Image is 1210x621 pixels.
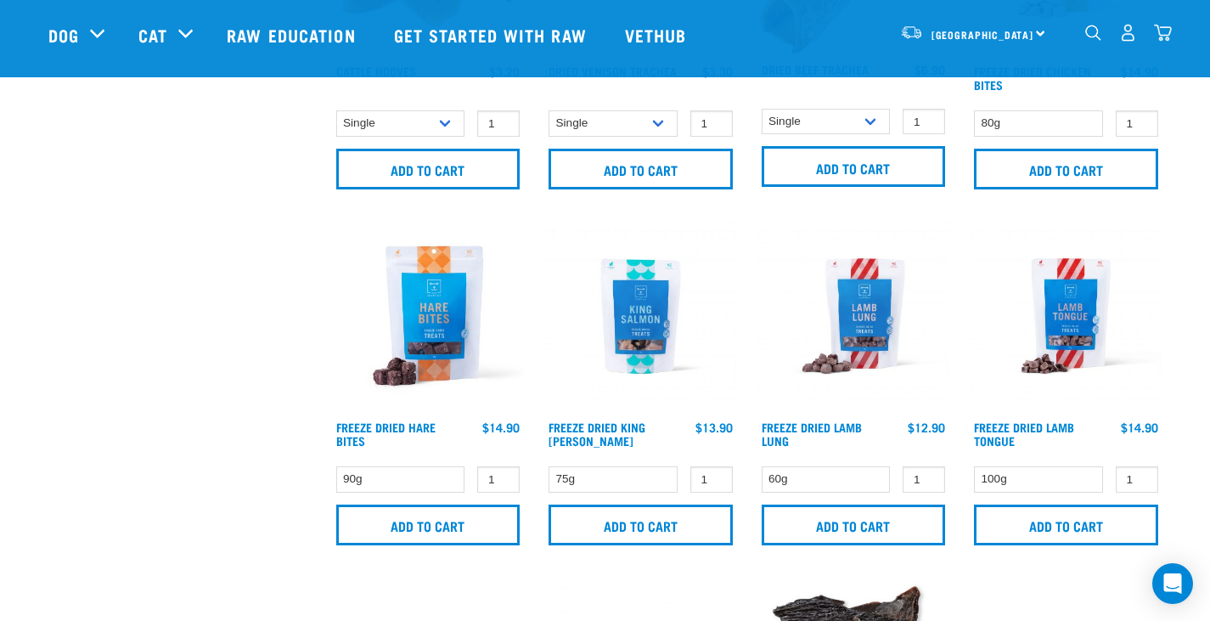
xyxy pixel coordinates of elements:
[549,505,733,545] input: Add to cart
[1116,466,1158,493] input: 1
[477,110,520,137] input: 1
[974,424,1074,443] a: Freeze Dried Lamb Tongue
[762,505,946,545] input: Add to cart
[608,1,708,69] a: Vethub
[1154,24,1172,42] img: home-icon@2x.png
[138,22,167,48] a: Cat
[1119,24,1137,42] img: user.png
[332,220,525,413] img: Raw Essentials Freeze Dried Hare Bites
[903,466,945,493] input: 1
[1121,421,1158,434] div: $14.90
[974,505,1158,545] input: Add to cart
[336,505,521,545] input: Add to cart
[377,1,608,69] a: Get started with Raw
[336,149,521,189] input: Add to cart
[1085,25,1101,41] img: home-icon-1@2x.png
[336,424,436,443] a: Freeze Dried Hare Bites
[544,220,737,413] img: RE Product Shoot 2023 Nov8584
[210,1,376,69] a: Raw Education
[477,466,520,493] input: 1
[549,149,733,189] input: Add to cart
[482,421,520,434] div: $14.90
[762,424,862,443] a: Freeze Dried Lamb Lung
[1116,110,1158,137] input: 1
[908,421,945,434] div: $12.90
[757,220,950,413] img: RE Product Shoot 2023 Nov8571
[931,31,1034,37] span: [GEOGRAPHIC_DATA]
[695,421,733,434] div: $13.90
[690,110,733,137] input: 1
[970,220,1162,413] img: RE Product Shoot 2023 Nov8575
[900,25,923,40] img: van-moving.png
[762,146,946,187] input: Add to cart
[549,424,645,443] a: Freeze Dried King [PERSON_NAME]
[48,22,79,48] a: Dog
[974,149,1158,189] input: Add to cart
[903,109,945,135] input: 1
[1152,563,1193,604] div: Open Intercom Messenger
[690,466,733,493] input: 1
